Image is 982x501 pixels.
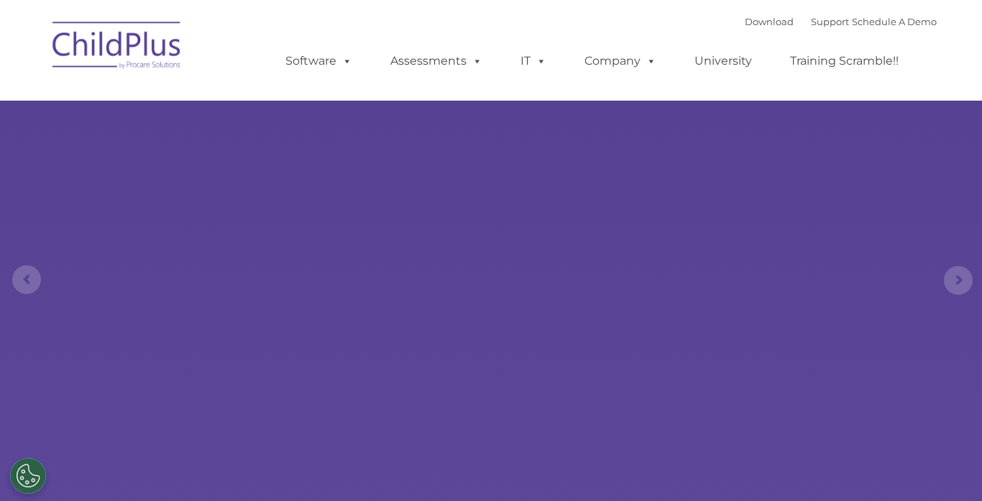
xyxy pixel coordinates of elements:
img: ChildPlus by Procare Solutions [45,12,189,83]
a: Schedule A Demo [852,16,937,27]
font: | [745,16,937,27]
a: Company [570,47,671,75]
a: Support [811,16,849,27]
a: University [680,47,766,75]
a: Assessments [376,47,497,75]
a: Download [745,16,794,27]
button: Cookies Settings [10,458,46,494]
a: Training Scramble!! [776,47,913,75]
a: Software [271,47,367,75]
a: IT [506,47,561,75]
